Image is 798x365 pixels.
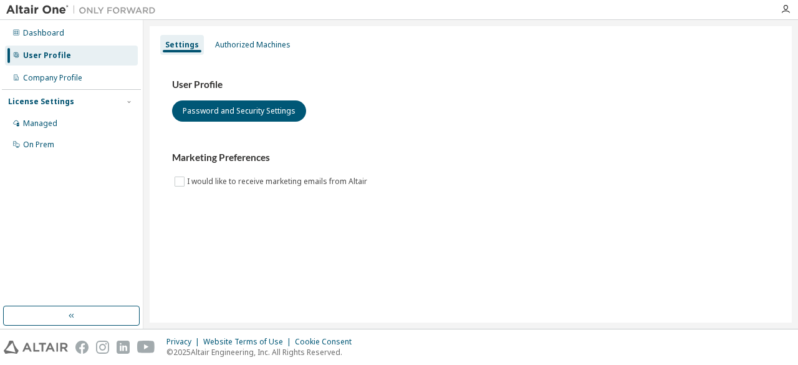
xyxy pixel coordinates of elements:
[23,140,54,150] div: On Prem
[117,341,130,354] img: linkedin.svg
[295,337,359,347] div: Cookie Consent
[23,73,82,83] div: Company Profile
[166,347,359,358] p: © 2025 Altair Engineering, Inc. All Rights Reserved.
[75,341,89,354] img: facebook.svg
[6,4,162,16] img: Altair One
[172,152,769,164] h3: Marketing Preferences
[23,119,57,129] div: Managed
[8,97,74,107] div: License Settings
[215,40,291,50] div: Authorized Machines
[23,51,71,61] div: User Profile
[165,40,199,50] div: Settings
[166,337,203,347] div: Privacy
[172,79,769,91] h3: User Profile
[23,28,64,38] div: Dashboard
[172,100,306,122] button: Password and Security Settings
[4,341,68,354] img: altair_logo.svg
[96,341,109,354] img: instagram.svg
[187,174,370,189] label: I would like to receive marketing emails from Altair
[137,341,155,354] img: youtube.svg
[203,337,295,347] div: Website Terms of Use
